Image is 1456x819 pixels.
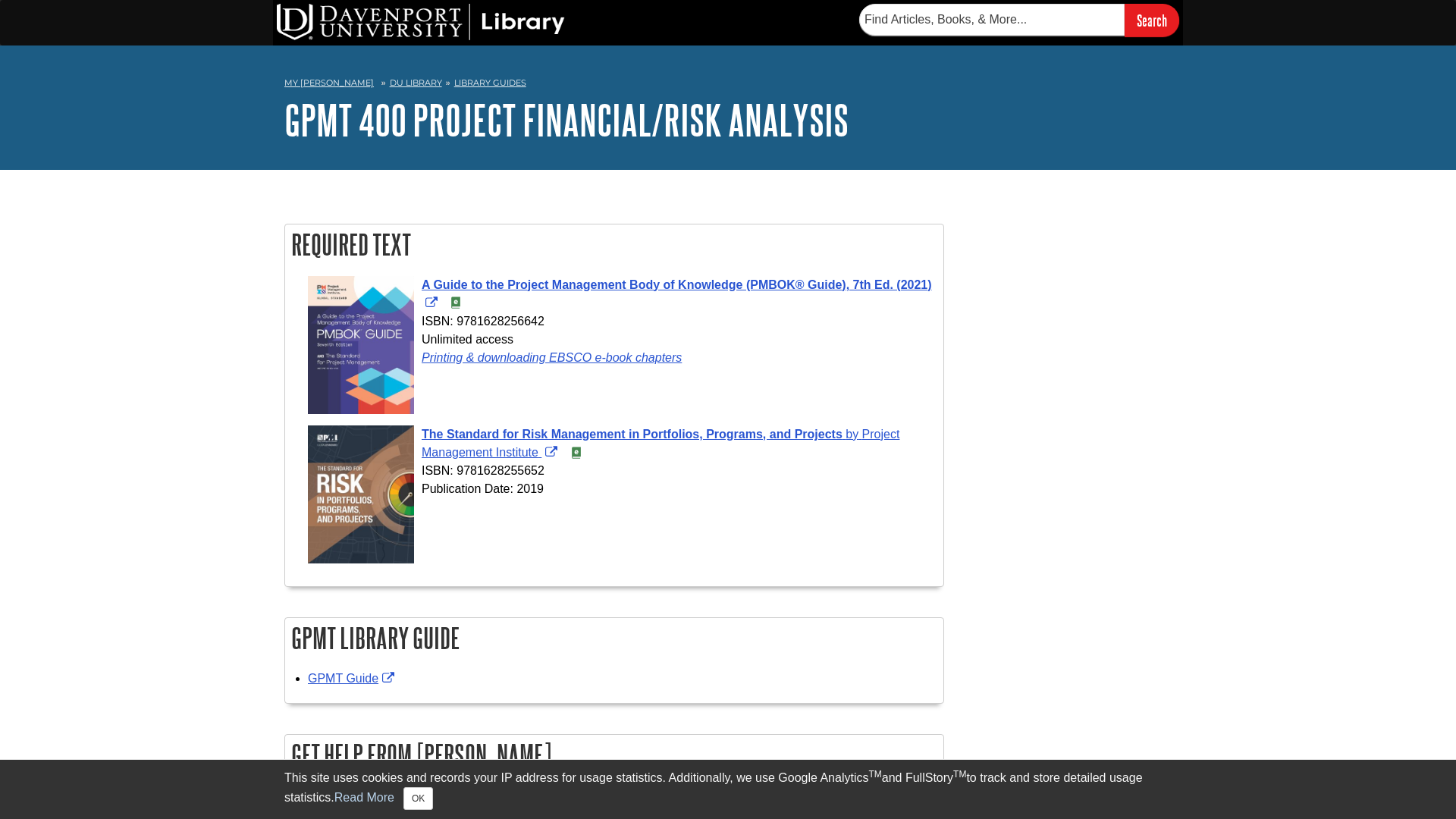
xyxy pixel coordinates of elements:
[285,735,943,775] h2: Get Help From [PERSON_NAME]
[859,4,1125,36] input: Find Articles, Books, & More...
[454,77,526,88] a: Library Guides
[284,769,1172,810] div: This site uses cookies and records your IP address for usage statistics. Additionally, we use Goo...
[308,276,414,414] img: Cover Art
[285,618,943,658] h2: GPMT Library Guide
[868,769,881,780] sup: TM
[422,428,843,441] span: The Standard for Risk Management in Portfolios, Programs, and Projects
[284,96,849,143] a: GPMT 400 Project Financial/Risk Analysis
[308,331,936,367] div: Unlimited access
[1125,4,1179,36] input: Search
[334,791,394,804] a: Read More
[422,428,899,459] span: Project Management Institute
[422,278,932,309] a: Link opens in new window
[846,428,858,441] span: by
[422,351,682,364] a: Link opens in new window
[308,480,936,498] div: Publication Date: 2019
[284,73,1172,97] nav: breadcrumb
[422,428,899,459] a: Link opens in new window
[570,447,582,459] img: e-Book
[859,4,1179,36] form: Searches DU Library's articles, books, and more
[277,4,565,40] img: DU Library
[285,224,943,265] h2: Required Text
[390,77,442,88] a: DU Library
[953,769,966,780] sup: TM
[308,672,398,685] a: Link opens in new window
[403,787,433,810] button: Close
[308,312,936,331] div: ISBN: 9781628256642
[308,462,936,480] div: ISBN: 9781628255652
[284,77,374,89] a: My [PERSON_NAME]
[422,278,932,291] span: A Guide to the Project Management Body of Knowledge (PMBOK® Guide), 7th Ed. (2021)
[450,297,462,309] img: e-Book
[308,425,414,563] img: Cover Art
